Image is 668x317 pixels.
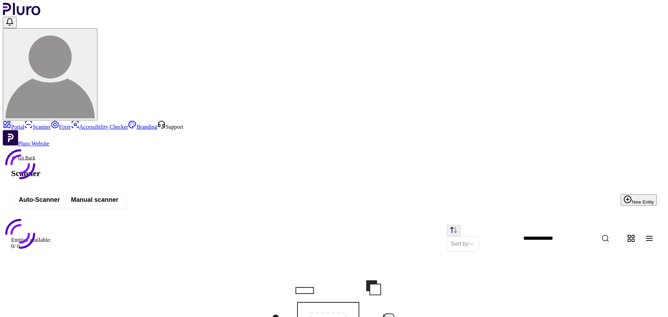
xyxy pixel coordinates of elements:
[447,225,461,236] button: Change sorting direction
[623,231,639,246] button: Change content view type to grid
[3,17,17,28] button: Open notifications, you have undefined new notifications
[157,124,183,130] a: Open Support screen
[24,124,51,130] a: Scanner
[3,10,41,16] a: Logo
[621,194,657,206] button: New Entity
[13,193,65,206] button: Auto-Scanner
[19,196,60,204] span: Auto-Scanner
[3,124,24,130] a: Portal
[518,231,637,246] input: Website Search
[3,28,97,120] button: User avatar
[6,29,95,118] img: User avatar
[3,141,49,146] a: Open Pluro Website
[71,124,128,130] a: Accessibility Checker
[3,120,665,147] aside: Sidebar menu
[51,124,71,130] a: Fixer
[65,193,124,206] button: Manual scanner
[128,124,157,130] a: Branding
[71,196,118,204] span: Manual scanner
[642,231,657,246] button: Change content view type to table
[447,236,479,252] div: Set sorting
